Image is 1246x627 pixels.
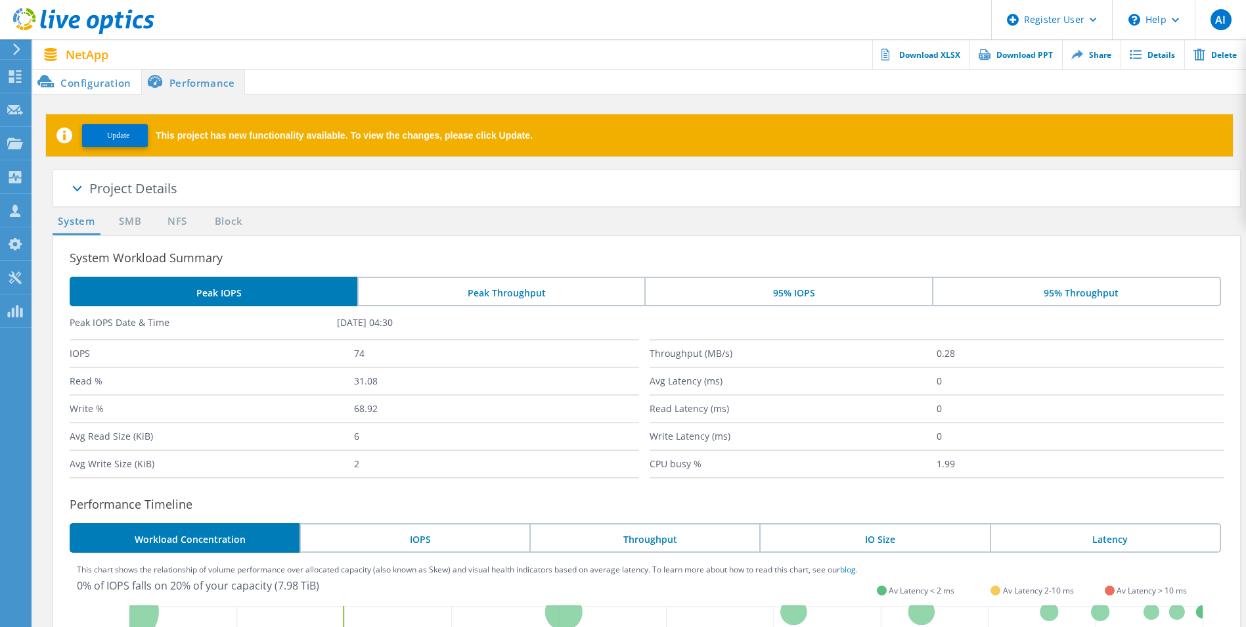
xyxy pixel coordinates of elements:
li: Peak IOPS [70,277,357,306]
label: Write % [70,396,354,422]
label: IOPS [70,340,354,367]
label: Write Latency (ms) [650,423,937,450]
button: Update [82,124,148,147]
a: Share [1062,39,1121,69]
a: Delete [1184,39,1246,69]
label: Read Latency (ms) [650,396,937,422]
li: Throughput [529,523,759,553]
span: NetApp [66,49,108,60]
label: 0 [937,423,1224,450]
label: 1.99 [937,451,1224,477]
label: Avg Latency (ms) [650,368,937,394]
label: 6 [354,423,638,450]
label: 0.28 [937,340,1224,367]
label: Peak IOPS Date & Time [70,316,337,329]
label: 0 [937,396,1224,422]
label: 74 [354,340,638,367]
span: AI [1215,14,1226,25]
label: 31.08 [354,368,638,394]
label: Read % [70,368,354,394]
a: Download PPT [969,39,1062,69]
label: Av Latency 2-10 ms [1003,585,1074,596]
label: Throughput (MB/s) [650,340,937,367]
label: This chart shows the relationship of volume performance over allocated capacity (also known as Sk... [77,566,858,574]
label: 2 [354,451,638,477]
label: CPU busy % [650,451,937,477]
label: 68.92 [354,396,638,422]
a: NFS [164,214,190,230]
h3: System Workload Summary [70,248,1240,267]
svg: \n [1128,14,1140,26]
a: Block [210,214,246,230]
label: [DATE] 04:30 [337,316,604,329]
label: Av Latency > 10 ms [1117,585,1187,596]
li: Workload Concentration [70,523,300,553]
li: Latency [990,523,1221,553]
li: 95% Throughput [932,277,1221,306]
label: Avg Read Size (KiB) [70,423,354,450]
span: Project Details [89,179,177,197]
span: blog [840,564,856,575]
label: 0 [937,368,1224,394]
li: IO Size [759,523,989,553]
a: Live Optics Dashboard [13,28,154,37]
span: This project has new functionality available. To view the changes, please click Update. [156,131,533,140]
a: SMB [116,214,145,230]
a: Details [1121,39,1184,69]
li: 95% IOPS [644,277,932,306]
label: Avg Write Size (KiB) [70,451,354,477]
li: Peak Throughput [357,277,645,306]
a: System [53,214,100,230]
li: IOPS [300,523,529,553]
a: Download XLSX [872,39,969,69]
span: Update [107,131,130,141]
label: 0% of IOPS falls on 20% of your capacity (7.98 TiB) [77,578,319,593]
h3: Performance Timeline [70,495,1240,513]
label: Av Latency < 2 ms [889,585,954,596]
